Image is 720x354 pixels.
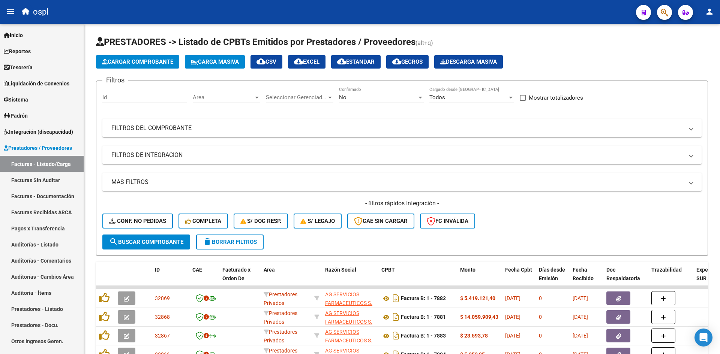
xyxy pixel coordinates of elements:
[4,31,23,39] span: Inicio
[573,314,588,320] span: [DATE]
[570,262,603,295] datatable-header-cell: Fecha Recibido
[111,151,684,159] mat-panel-title: FILTROS DE INTEGRACION
[4,128,73,136] span: Integración (discapacidad)
[196,235,264,249] button: Borrar Filtros
[606,267,640,281] span: Doc Respaldatoria
[264,267,275,273] span: Area
[536,262,570,295] datatable-header-cell: Días desde Emisión
[381,267,395,273] span: CPBT
[185,218,221,224] span: Completa
[294,58,319,65] span: EXCEL
[420,214,475,229] button: FC Inválida
[434,55,503,69] button: Descarga Masiva
[266,94,327,101] span: Seleccionar Gerenciador
[460,333,488,339] strong: $ 23.593,78
[96,55,179,69] button: Cargar Comprobante
[460,314,498,320] strong: $ 14.059.909,43
[193,94,253,101] span: Area
[240,218,282,224] span: S/ Doc Resp.
[505,295,520,301] span: [DATE]
[288,55,325,69] button: EXCEL
[347,214,414,229] button: CAE SIN CARGAR
[460,267,475,273] span: Monto
[152,262,189,295] datatable-header-cell: ID
[219,262,261,295] datatable-header-cell: Facturado x Orden De
[294,214,342,229] button: S/ legajo
[415,39,433,46] span: (alt+q)
[155,314,170,320] span: 32868
[4,47,31,55] span: Reportes
[378,262,457,295] datatable-header-cell: CPBT
[539,314,542,320] span: 0
[102,119,702,137] mat-expansion-panel-header: FILTROS DEL COMPROBANTE
[401,333,446,339] strong: Factura B: 1 - 7883
[222,267,250,281] span: Facturado x Orden De
[401,296,446,302] strong: Factura B: 1 - 7882
[529,93,583,102] span: Mostrar totalizadores
[391,311,401,323] i: Descargar documento
[325,329,372,352] span: AG SERVICIOS FARMACEUTICOS S. A.
[102,214,173,229] button: Conf. no pedidas
[102,199,702,208] h4: - filtros rápidos Integración -
[539,295,542,301] span: 0
[4,79,69,88] span: Liquidación de Convenios
[192,267,202,273] span: CAE
[573,333,588,339] span: [DATE]
[440,58,497,65] span: Descarga Masiva
[96,37,415,47] span: PRESTADORES -> Listado de CPBTs Emitidos por Prestadores / Proveedores
[573,267,594,281] span: Fecha Recibido
[300,218,335,224] span: S/ legajo
[505,267,532,273] span: Fecha Cpbt
[33,4,48,20] span: ospl
[457,262,502,295] datatable-header-cell: Monto
[264,310,297,325] span: Prestadores Privados
[427,218,468,224] span: FC Inválida
[694,329,712,347] div: Open Intercom Messenger
[325,309,375,325] div: 30715468340
[191,58,239,65] span: Carga Masiva
[337,57,346,66] mat-icon: cloud_download
[322,262,378,295] datatable-header-cell: Razón Social
[102,146,702,164] mat-expansion-panel-header: FILTROS DE INTEGRACION
[392,58,423,65] span: Gecros
[354,218,408,224] span: CAE SIN CARGAR
[648,262,693,295] datatable-header-cell: Trazabilidad
[111,178,684,186] mat-panel-title: MAS FILTROS
[386,55,429,69] button: Gecros
[234,214,288,229] button: S/ Doc Resp.
[573,295,588,301] span: [DATE]
[155,295,170,301] span: 32869
[539,267,565,281] span: Días desde Emisión
[429,94,445,101] span: Todos
[502,262,536,295] datatable-header-cell: Fecha Cpbt
[337,58,375,65] span: Estandar
[261,262,311,295] datatable-header-cell: Area
[294,57,303,66] mat-icon: cloud_download
[250,55,282,69] button: CSV
[4,63,33,72] span: Tesorería
[102,235,190,249] button: Buscar Comprobante
[6,7,15,16] mat-icon: menu
[111,124,684,132] mat-panel-title: FILTROS DEL COMPROBANTE
[102,173,702,191] mat-expansion-panel-header: MAS FILTROS
[434,55,503,69] app-download-masive: Descarga masiva de comprobantes (adjuntos)
[651,267,682,273] span: Trazabilidad
[264,291,297,306] span: Prestadores Privados
[325,291,372,315] span: AG SERVICIOS FARMACEUTICOS S. A.
[109,218,166,224] span: Conf. no pedidas
[603,262,648,295] datatable-header-cell: Doc Respaldatoria
[155,267,160,273] span: ID
[203,239,257,245] span: Borrar Filtros
[331,55,381,69] button: Estandar
[705,7,714,16] mat-icon: person
[155,333,170,339] span: 32867
[505,314,520,320] span: [DATE]
[203,237,212,246] mat-icon: delete
[109,239,183,245] span: Buscar Comprobante
[178,214,228,229] button: Completa
[391,330,401,342] i: Descargar documento
[392,57,401,66] mat-icon: cloud_download
[4,144,72,152] span: Prestadores / Proveedores
[401,314,446,320] strong: Factura B: 1 - 7881
[185,55,245,69] button: Carga Masiva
